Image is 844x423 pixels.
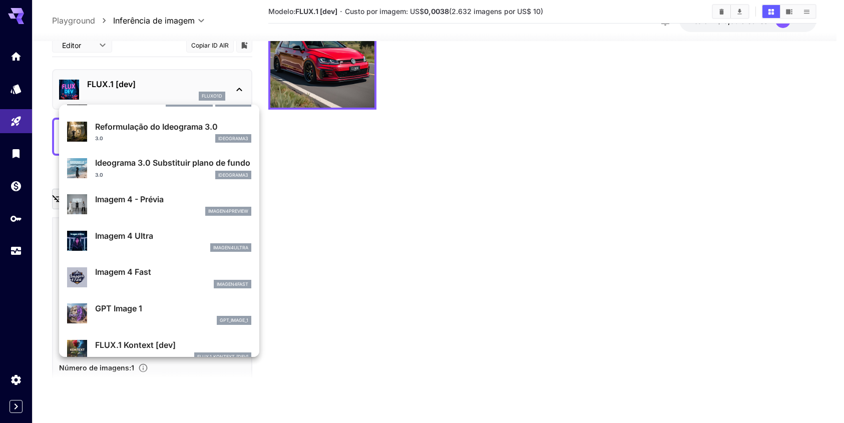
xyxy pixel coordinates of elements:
font: Reformulação do Ideograma 3.0 [95,122,218,132]
font: imagen4preview [208,208,248,214]
p: FLUX.1 Kontext [dev] [95,339,251,351]
font: Ideograma 3.0 Substituir plano de fundo [95,158,250,168]
font: 3.0 [95,172,103,178]
font: Imagem 4 - Prévia [95,194,164,204]
div: Ideograma 3.0 Substituir plano de fundo3.0ideograma3 [67,153,251,183]
font: imagen4fast [217,281,248,287]
font: Imagem 4 Fast [95,267,151,277]
div: GPT Image 1gpt_image_1 [67,298,251,329]
p: GPT Image 1 [95,302,251,314]
font: 3.0 [95,135,103,141]
p: FLUX.1 Kontext [dev] [197,353,248,360]
div: Imagem 4 Fastimagen4fast [67,262,251,292]
div: Imagem 4 Ultraimagen4ultra [67,226,251,256]
font: ideograma3 [218,172,248,178]
div: Imagem 4 - Préviaimagen4preview [67,189,251,220]
div: Reformulação do Ideograma 3.03.0ideograma3 [67,117,251,147]
p: gpt_image_1 [220,317,248,324]
font: Imagem 4 Ultra [95,231,153,241]
div: FLUX.1 Kontext [dev]FLUX.1 Kontext [dev] [67,335,251,365]
font: ideograma3 [218,136,248,141]
font: imagen4ultra [213,245,248,250]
